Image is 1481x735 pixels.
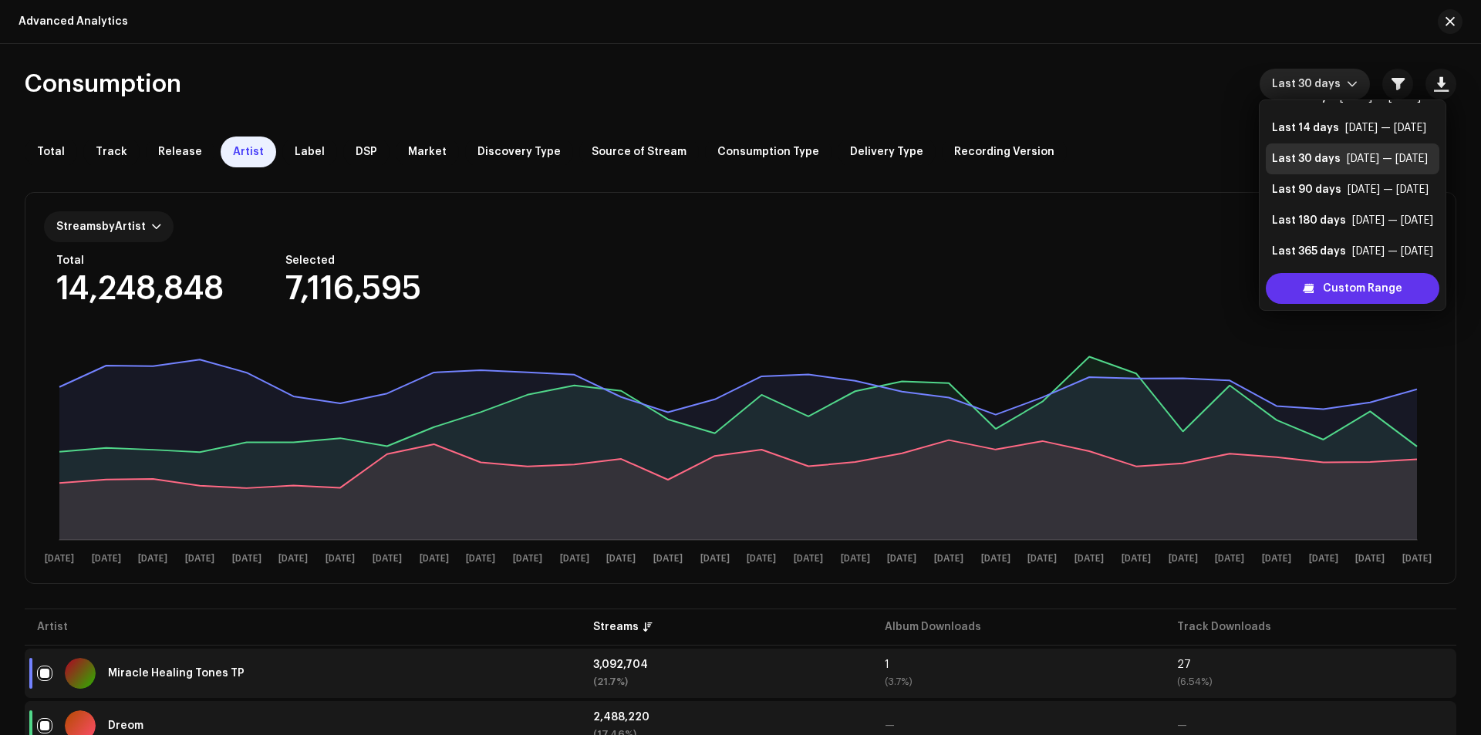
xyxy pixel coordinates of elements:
text: [DATE] [1355,554,1385,564]
span: Source of Stream [592,146,687,158]
span: Label [295,146,325,158]
text: [DATE] [373,554,402,564]
div: (21.7%) [593,676,860,687]
text: [DATE] [1309,554,1338,564]
div: 2,488,220 [593,712,860,723]
text: [DATE] [232,554,261,564]
text: [DATE] [1169,554,1198,564]
div: (6.54%) [1177,676,1444,687]
text: [DATE] [1215,554,1244,564]
span: Recording Version [954,146,1054,158]
div: Last 30 days [1272,151,1341,167]
text: [DATE] [606,554,636,564]
text: [DATE] [1262,554,1291,564]
li: Last 14 days [1266,113,1439,143]
li: Last 30 days [1266,143,1439,174]
div: [DATE] — [DATE] [1352,213,1433,228]
div: Last 90 days [1272,182,1341,197]
div: Selected [285,255,421,267]
span: Custom Range [1323,273,1402,304]
div: 27 [1177,659,1444,670]
text: [DATE] [653,554,683,564]
text: [DATE] [794,554,823,564]
span: Discovery Type [477,146,561,158]
div: — [1177,720,1444,731]
div: (3.7%) [885,676,1152,687]
text: [DATE] [981,554,1010,564]
text: [DATE] [1027,554,1057,564]
div: [DATE] — [DATE] [1352,244,1433,259]
text: [DATE] [560,554,589,564]
text: [DATE] [887,554,916,564]
ul: Option List [1260,76,1446,273]
div: [DATE] — [DATE] [1348,182,1429,197]
span: Market [408,146,447,158]
text: [DATE] [1074,554,1104,564]
text: [DATE] [700,554,730,564]
div: dropdown trigger [1347,69,1358,99]
span: Artist [233,146,264,158]
div: [DATE] — [DATE] [1347,151,1428,167]
text: [DATE] [1122,554,1151,564]
span: DSP [356,146,377,158]
span: Delivery Type [850,146,923,158]
text: [DATE] [747,554,776,564]
div: — [885,720,1152,731]
text: [DATE] [466,554,495,564]
li: Last 90 days [1266,174,1439,205]
li: Last 180 days [1266,205,1439,236]
text: [DATE] [934,554,963,564]
div: 3,092,704 [593,659,860,670]
li: Last 365 days [1266,236,1439,267]
text: [DATE] [278,554,308,564]
div: Last 14 days [1272,120,1339,136]
div: Last 180 days [1272,213,1346,228]
text: [DATE] [1402,554,1432,564]
text: [DATE] [420,554,449,564]
span: Last 30 days [1272,69,1347,99]
text: [DATE] [841,554,870,564]
text: [DATE] [513,554,542,564]
div: [DATE] — [DATE] [1345,120,1426,136]
div: Last 365 days [1272,244,1346,259]
span: Consumption Type [717,146,819,158]
div: 1 [885,659,1152,670]
text: [DATE] [326,554,355,564]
